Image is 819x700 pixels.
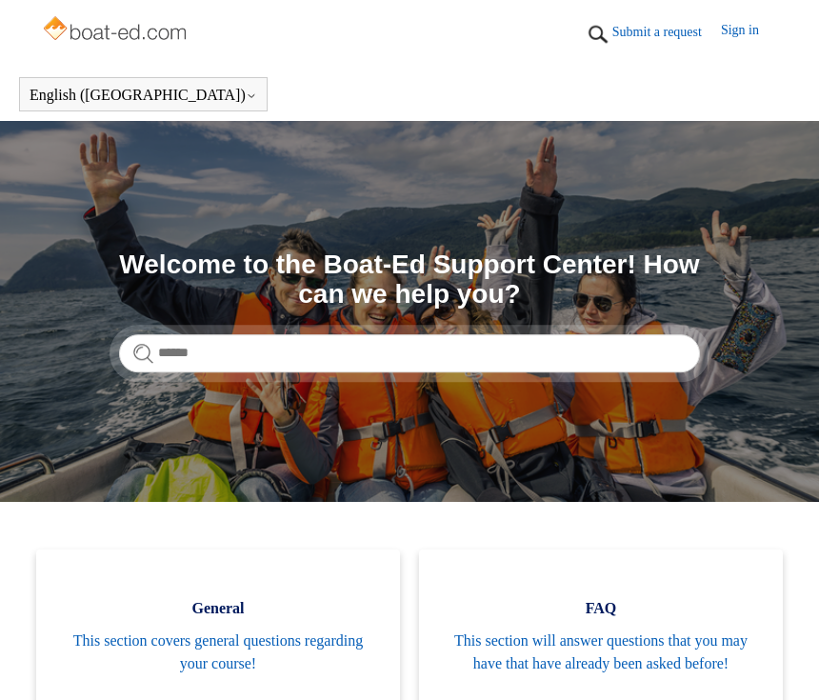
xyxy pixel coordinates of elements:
[755,636,805,686] div: Live chat
[119,334,700,372] input: Search
[30,87,257,104] button: English ([GEOGRAPHIC_DATA])
[65,630,371,675] span: This section covers general questions regarding your course!
[41,11,192,50] img: Boat-Ed Help Center home page
[119,250,700,310] h1: Welcome to the Boat-Ed Support Center! How can we help you?
[448,630,754,675] span: This section will answer questions that you may have that have already been asked before!
[448,597,754,620] span: FAQ
[612,22,721,42] a: Submit a request
[65,597,371,620] span: General
[584,20,612,49] img: 01HZPCYTXV3JW8MJV9VD7EMK0H
[721,20,778,49] a: Sign in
